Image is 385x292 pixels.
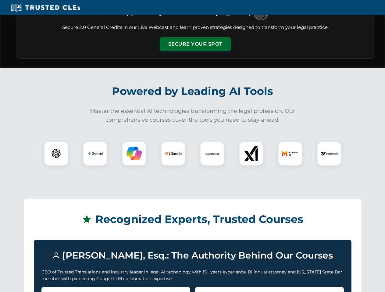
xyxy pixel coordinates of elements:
[127,146,142,161] img: Copilot Logo
[86,107,299,124] p: Master the essential AI technologies transforming the legal profession. Our comprehensive courses...
[165,145,182,162] img: Claude Logo
[44,141,68,166] div: ChatGPT
[9,3,82,12] img: Trusted CLEs
[200,141,224,166] div: CoCounsel
[41,247,344,264] h3: [PERSON_NAME], Esq.: The Authority Behind Our Courses
[34,209,351,230] h2: Recognized Experts, Trusted Courses
[24,81,362,102] h2: Powered by Leading AI Tools
[122,141,146,166] div: Copilot
[41,269,344,282] p: CEO of Trusted Translations and industry leader in legal AI technology with 15+ years experience....
[23,24,367,31] p: Secure 2.0 General Credits in our Live Webcast and learn proven strategies designed to transform ...
[239,141,263,166] div: xAI
[47,145,65,162] img: ChatGPT Logo
[205,146,220,161] img: CoCounsel Logo
[244,146,259,161] img: xAI Logo
[161,141,185,166] div: Claude
[160,37,231,51] button: Secure Your Spot
[282,145,299,162] img: Mistral AI Logo
[278,141,302,166] div: Mistral AI
[87,146,103,161] img: Gemini Logo
[321,145,338,162] img: DeepSeek Logo
[317,141,341,166] div: DeepSeek
[83,141,107,166] div: Gemini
